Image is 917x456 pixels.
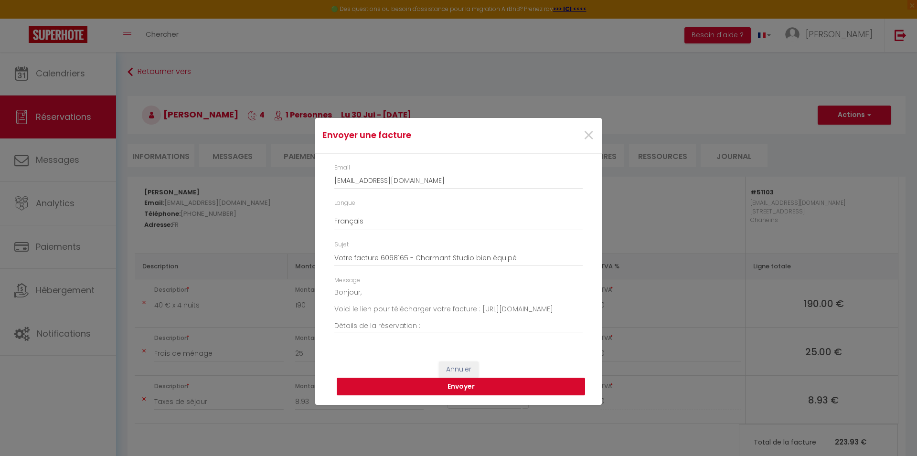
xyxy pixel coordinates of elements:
[439,361,479,378] button: Annuler
[334,199,355,208] label: Langue
[583,121,595,150] span: ×
[322,128,500,142] h4: Envoyer une facture
[583,126,595,146] button: Close
[334,276,360,285] label: Message
[334,240,349,249] label: Sujet
[337,378,585,396] button: Envoyer
[334,163,350,172] label: Email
